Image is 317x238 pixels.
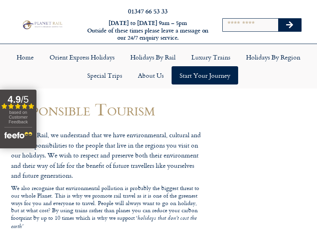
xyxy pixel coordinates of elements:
a: Holidays by Rail [122,48,183,66]
button: Search [278,19,301,31]
a: Home [9,48,42,66]
div: We also recognise that environmental pollution is probably the biggest threat to our whole Planet... [11,184,203,230]
img: Planet Rail Train Holidays Logo [21,19,63,30]
a: About Us [130,66,172,84]
a: 01347 66 53 33 [128,6,168,15]
h1: Responsible Tourism [7,100,207,119]
a: Luxury Trains [183,48,238,66]
a: Special Trips [79,66,130,84]
p: At Planet Rail, we understand that we have environmental, cultural and social responsibilities to... [11,130,203,181]
a: Start your Journey [172,66,238,84]
h6: [DATE] to [DATE] 9am – 5pm Outside of these times please leave a message on our 24/7 enquiry serv... [86,19,209,42]
nav: Menu [4,48,313,84]
em: holidays that don’t cost the earth’ [11,214,197,232]
a: Orient Express Holidays [42,48,122,66]
a: Holidays by Region [238,48,308,66]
